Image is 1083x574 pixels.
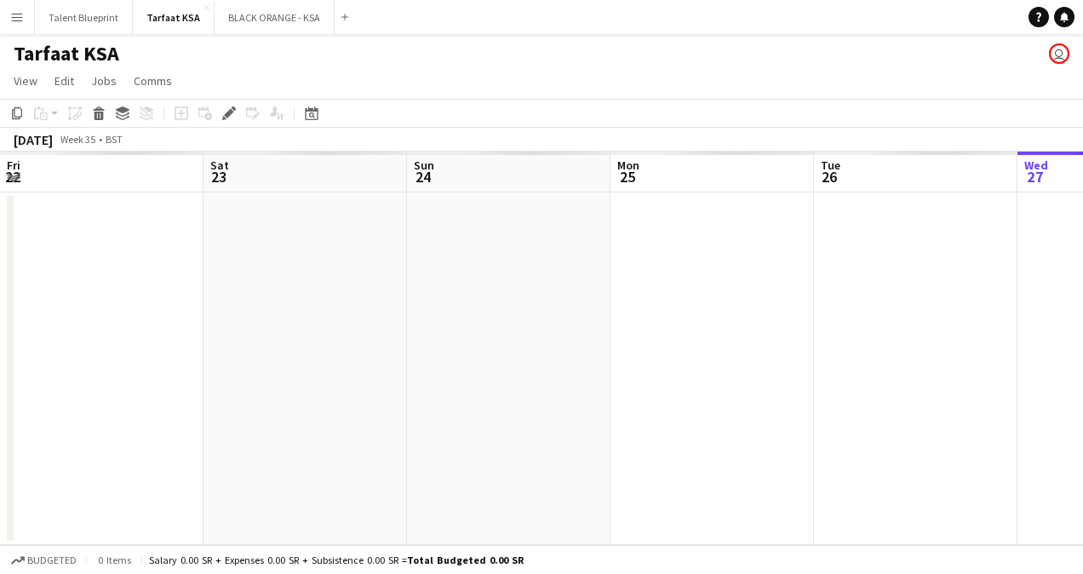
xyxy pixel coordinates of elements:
[27,554,77,566] span: Budgeted
[1022,167,1048,187] span: 27
[7,70,44,92] a: View
[7,158,20,173] span: Fri
[1049,43,1069,64] app-user-avatar: Abdulwahab Al Hijan
[615,167,639,187] span: 25
[210,158,229,173] span: Sat
[14,41,119,66] h1: Tarfaat KSA
[48,70,81,92] a: Edit
[134,73,172,89] span: Comms
[414,158,434,173] span: Sun
[84,70,123,92] a: Jobs
[91,73,117,89] span: Jobs
[1024,158,1048,173] span: Wed
[56,133,99,146] span: Week 35
[35,1,133,34] button: Talent Blueprint
[9,551,79,570] button: Budgeted
[149,554,524,566] div: Salary 0.00 SR + Expenses 0.00 SR + Subsistence 0.00 SR =
[133,1,215,34] button: Tarfaat KSA
[407,554,524,566] span: Total Budgeted 0.00 SR
[4,167,20,187] span: 22
[14,131,53,148] div: [DATE]
[818,167,840,187] span: 26
[54,73,74,89] span: Edit
[127,70,179,92] a: Comms
[14,73,37,89] span: View
[106,133,123,146] div: BST
[617,158,639,173] span: Mon
[215,1,335,34] button: BLACK ORANGE - KSA
[208,167,229,187] span: 23
[821,158,840,173] span: Tue
[411,167,434,187] span: 24
[94,554,135,566] span: 0 items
